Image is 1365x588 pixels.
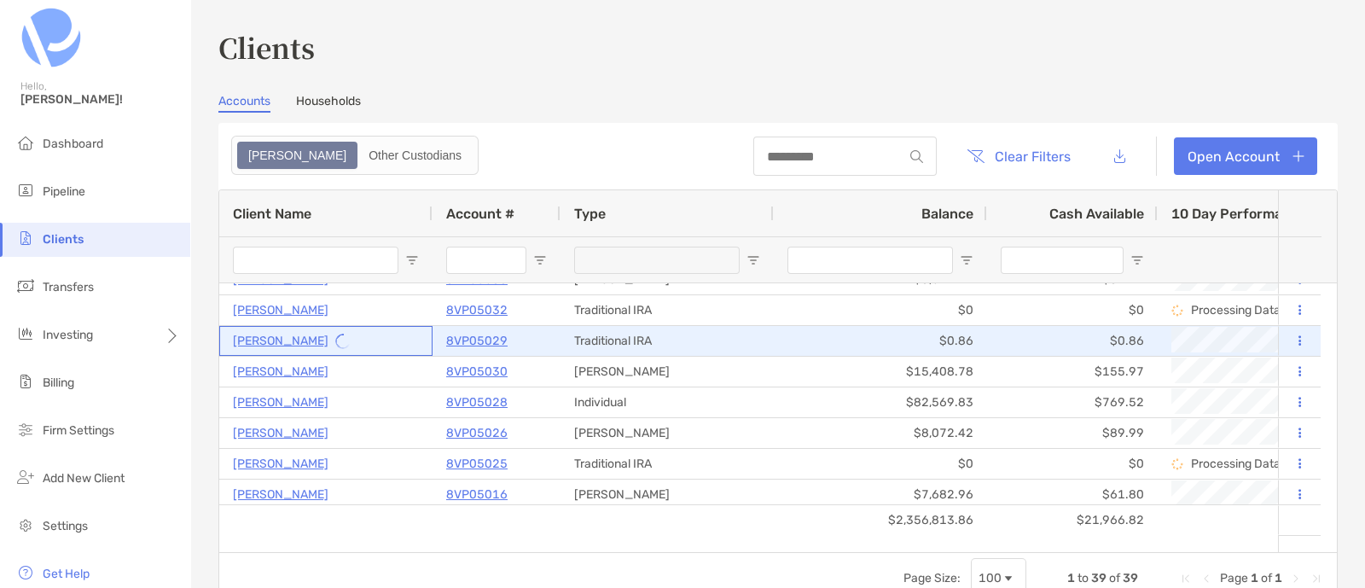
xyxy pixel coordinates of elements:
[446,300,508,321] a: 8VP05032
[1091,571,1107,585] span: 39
[1109,571,1120,585] span: of
[446,247,526,274] input: Account # Filter Input
[987,357,1158,387] div: $155.97
[987,387,1158,417] div: $769.52
[15,515,36,535] img: settings icon
[910,150,923,163] img: input icon
[774,505,987,535] div: $2,356,813.86
[987,295,1158,325] div: $0
[787,247,953,274] input: Balance Filter Input
[446,422,508,444] a: 8VP05026
[43,184,85,199] span: Pipeline
[218,27,1338,67] h3: Clients
[1130,253,1144,267] button: Open Filter Menu
[1001,247,1124,274] input: Cash Available Filter Input
[1199,572,1213,585] div: Previous Page
[446,206,514,222] span: Account #
[774,295,987,325] div: $0
[960,253,973,267] button: Open Filter Menu
[233,247,398,274] input: Client Name Filter Input
[446,330,508,352] a: 8VP05029
[561,326,774,356] div: Traditional IRA
[15,228,36,248] img: clients icon
[43,280,94,294] span: Transfers
[43,519,88,533] span: Settings
[1123,571,1138,585] span: 39
[20,7,82,68] img: Zoe Logo
[239,143,356,167] div: Zoe
[987,449,1158,479] div: $0
[446,484,508,505] p: 8VP05016
[561,387,774,417] div: Individual
[15,371,36,392] img: billing icon
[446,453,508,474] a: 8VP05025
[43,376,74,390] span: Billing
[1220,571,1248,585] span: Page
[1191,303,1291,317] p: Processing Data...
[296,94,361,113] a: Households
[921,206,973,222] span: Balance
[359,143,471,167] div: Other Custodians
[218,94,270,113] a: Accounts
[561,295,774,325] div: Traditional IRA
[1174,137,1317,175] a: Open Account
[561,480,774,509] div: [PERSON_NAME]
[15,323,36,344] img: investing icon
[231,136,479,175] div: segmented control
[1251,571,1258,585] span: 1
[574,206,606,222] span: Type
[987,480,1158,509] div: $61.80
[446,392,508,413] a: 8VP05028
[1310,572,1323,585] div: Last Page
[979,571,1002,585] div: 100
[1261,571,1272,585] span: of
[15,132,36,153] img: dashboard icon
[987,326,1158,356] div: $0.86
[774,387,987,417] div: $82,569.83
[1067,571,1075,585] span: 1
[561,357,774,387] div: [PERSON_NAME]
[1191,457,1291,471] p: Processing Data...
[15,562,36,583] img: get-help icon
[987,418,1158,448] div: $89.99
[1275,571,1282,585] span: 1
[1289,572,1303,585] div: Next Page
[746,253,760,267] button: Open Filter Menu
[1049,206,1144,222] span: Cash Available
[43,328,93,342] span: Investing
[1179,572,1193,585] div: First Page
[43,471,125,486] span: Add New Client
[1077,571,1089,585] span: to
[15,180,36,201] img: pipeline icon
[20,92,180,107] span: [PERSON_NAME]!
[561,449,774,479] div: Traditional IRA
[15,419,36,440] img: firm-settings icon
[233,392,328,413] p: [PERSON_NAME]
[446,361,508,382] a: 8VP05030
[233,453,328,474] a: [PERSON_NAME]
[233,300,328,321] a: [PERSON_NAME]
[233,361,328,382] a: [PERSON_NAME]
[233,330,328,352] a: [PERSON_NAME]
[405,253,419,267] button: Open Filter Menu
[774,418,987,448] div: $8,072.42
[1171,305,1183,317] img: Processing Data icon
[774,357,987,387] div: $15,408.78
[15,467,36,487] img: add_new_client icon
[987,505,1158,535] div: $21,966.82
[1171,458,1183,470] img: Processing Data icon
[43,423,114,438] span: Firm Settings
[233,422,328,444] a: [PERSON_NAME]
[774,480,987,509] div: $7,682.96
[233,484,328,505] a: [PERSON_NAME]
